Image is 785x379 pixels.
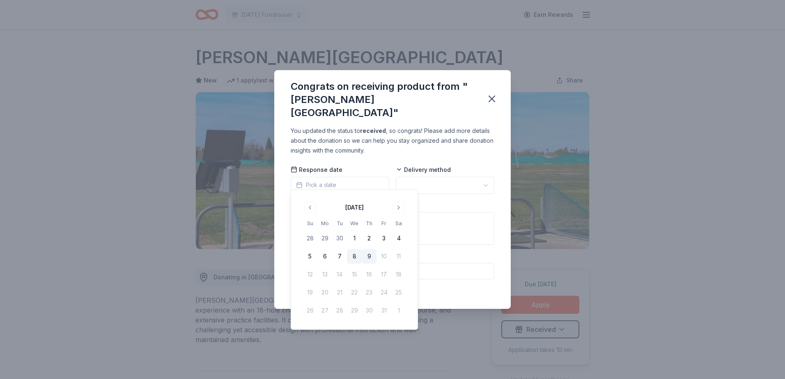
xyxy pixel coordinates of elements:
button: Go to previous month [304,202,316,213]
th: Thursday [362,219,376,228]
button: 30 [332,231,347,246]
th: Friday [376,219,391,228]
button: 28 [303,231,317,246]
button: 5 [303,249,317,264]
div: Congrats on receiving product from "[PERSON_NAME][GEOGRAPHIC_DATA]" [291,80,476,119]
b: received [360,127,386,134]
th: Saturday [391,219,406,228]
span: Response date [291,166,342,174]
th: Sunday [303,219,317,228]
th: Wednesday [347,219,362,228]
span: Delivery method [396,166,451,174]
button: Pick a date [291,177,389,194]
button: 3 [376,231,391,246]
button: 4 [391,231,406,246]
button: 7 [332,249,347,264]
button: 29 [317,231,332,246]
div: You updated the status to , so congrats! Please add more details about the donation so we can hel... [291,126,494,155]
button: 8 [347,249,362,264]
div: [DATE] [345,203,364,212]
button: 6 [317,249,332,264]
button: 2 [362,231,376,246]
th: Monday [317,219,332,228]
button: 1 [347,231,362,246]
button: Go to next month [393,202,404,213]
button: 9 [362,249,376,264]
th: Tuesday [332,219,347,228]
span: Pick a date [296,180,336,190]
